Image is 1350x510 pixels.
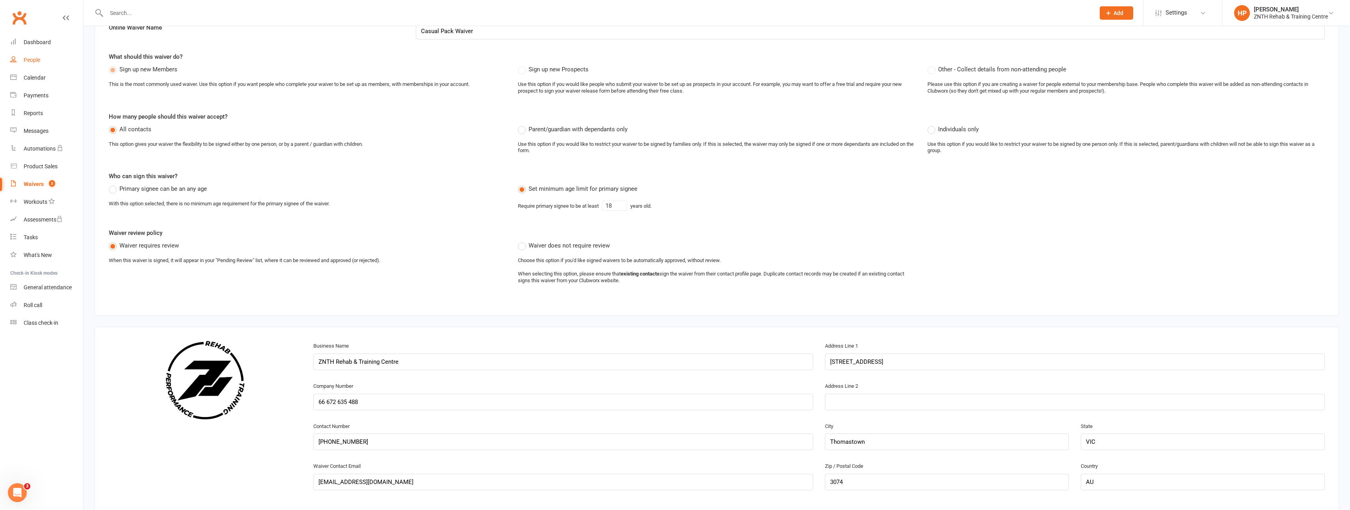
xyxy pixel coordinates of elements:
[24,92,48,99] div: Payments
[24,128,48,134] div: Messages
[24,163,58,169] div: Product Sales
[24,234,38,240] div: Tasks
[10,246,83,264] a: What's New
[1254,6,1328,13] div: [PERSON_NAME]
[10,296,83,314] a: Roll call
[938,65,1066,73] span: Other - Collect details from non-attending people
[103,23,410,32] label: Online Waiver Name
[1254,13,1328,20] div: ZNTH Rehab & Training Centre
[313,462,361,471] label: Waiver Contact Email
[109,228,162,238] label: Waiver review policy
[518,201,652,211] div: Require primary signee to be at least years old.
[529,65,588,73] span: Sign up new Prospects
[1081,462,1098,471] label: Country
[24,216,63,223] div: Assessments
[10,158,83,175] a: Product Sales
[518,81,915,95] div: Use this option if you would like people who submit your waiver to be set up as prospects in your...
[119,65,177,73] span: Sign up new Members
[1081,423,1093,431] label: State
[10,34,83,51] a: Dashboard
[119,125,151,133] span: All contacts
[825,423,833,431] label: City
[119,241,179,249] span: Waiver requires review
[104,7,1089,19] input: Search...
[313,423,350,431] label: Contact Number
[10,51,83,69] a: People
[10,314,83,332] a: Class kiosk mode
[1166,4,1187,22] span: Settings
[8,483,27,502] iframe: Intercom live chat
[825,462,863,471] label: Zip / Postal Code
[10,122,83,140] a: Messages
[109,257,380,264] div: When this waiver is signed, it will appear in your "Pending Review" list, where it can be reviewe...
[24,483,30,490] span: 3
[24,320,58,326] div: Class check-in
[313,342,349,350] label: Business Name
[825,382,858,391] label: Address Line 2
[10,140,83,158] a: Automations
[10,175,83,193] a: Waivers 3
[109,141,363,148] div: This option gives your waiver the flexibility to be signed either by one person, or by a parent /...
[24,181,44,187] div: Waivers
[825,342,858,350] label: Address Line 1
[109,171,177,181] label: Who can sign this waiver?
[10,69,83,87] a: Calendar
[529,241,610,249] span: Waiver does not require review
[518,141,915,154] div: Use this option if you would like to restrict your waiver to be signed by families only. If this ...
[24,145,56,152] div: Automations
[1100,6,1133,20] button: Add
[10,87,83,104] a: Payments
[109,52,182,61] label: What should this waiver do?
[10,229,83,246] a: Tasks
[9,8,29,28] a: Clubworx
[109,81,469,88] div: This is the most commonly used waiver. Use this option if you want people who complete your waive...
[24,284,72,290] div: General attendance
[109,112,227,121] label: How many people should this waiver accept?
[1114,10,1123,16] span: Add
[24,74,46,81] div: Calendar
[938,125,979,133] span: Individuals only
[621,271,659,277] strong: existing contacts
[24,302,42,308] div: Roll call
[518,257,915,284] div: Choose this option if you'd like signed waivers to be automatically approved, without review. Whe...
[927,141,1325,154] div: Use this option if you would like to restrict your waiver to be signed by one person only. If thi...
[10,279,83,296] a: General attendance kiosk mode
[119,184,207,192] span: Primary signee can be an any age
[49,180,55,187] span: 3
[24,199,47,205] div: Workouts
[10,211,83,229] a: Assessments
[24,57,40,63] div: People
[24,110,43,116] div: Reports
[10,193,83,211] a: Workouts
[529,125,628,133] span: Parent/guardian with dependants only
[24,252,52,258] div: What's New
[927,81,1325,95] div: Please use this option if you are creating a waiver for people external to your membership base. ...
[313,382,353,391] label: Company Number
[24,39,51,45] div: Dashboard
[529,184,637,192] span: Set minimum age limit for primary signee
[1234,5,1250,21] div: HP
[109,201,330,207] div: With this option selected, there is no minimum age requirement for the primary signee of the waiver.
[166,341,245,420] img: 403facf1-7797-4bfa-a710-b0aa37d77b11.png
[10,104,83,122] a: Reports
